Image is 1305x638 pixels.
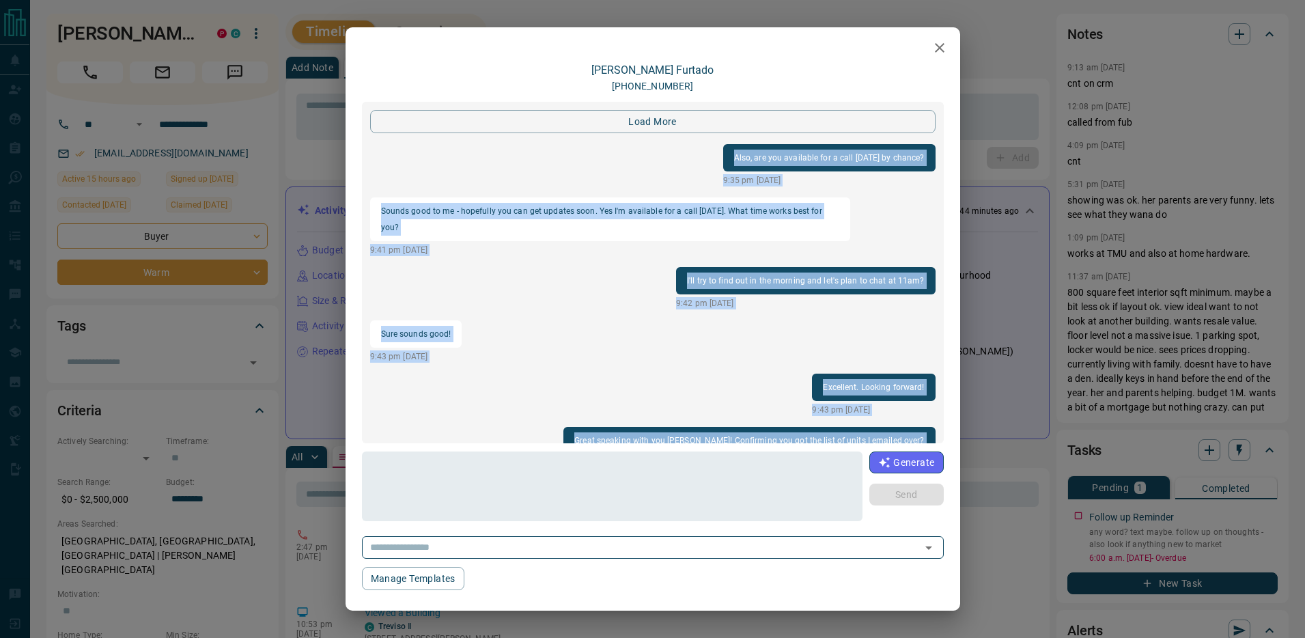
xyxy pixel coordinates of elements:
[812,404,935,416] p: 9:43 pm [DATE]
[612,79,694,94] p: [PHONE_NUMBER]
[381,326,451,342] p: Sure sounds good!
[370,244,851,256] p: 9:41 pm [DATE]
[370,350,462,363] p: 9:43 pm [DATE]
[676,297,936,309] p: 9:42 pm [DATE]
[869,452,943,473] button: Generate
[370,110,936,133] button: load more
[574,432,924,449] p: Great speaking with you [PERSON_NAME]! Confirming you got the list of units I emailed over?
[687,273,925,289] p: I'll try to find out in the morning and let's plan to chat at 11am?
[919,538,938,557] button: Open
[723,174,936,186] p: 9:35 pm [DATE]
[823,379,924,396] p: Excellent. Looking forward!
[734,150,925,166] p: Also, are you available for a call [DATE] by chance?
[381,203,840,236] p: Sounds good to me - hopefully you can get updates soon. Yes I'm available for a call [DATE]. What...
[362,567,464,590] button: Manage Templates
[591,64,714,77] a: [PERSON_NAME] Furtado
